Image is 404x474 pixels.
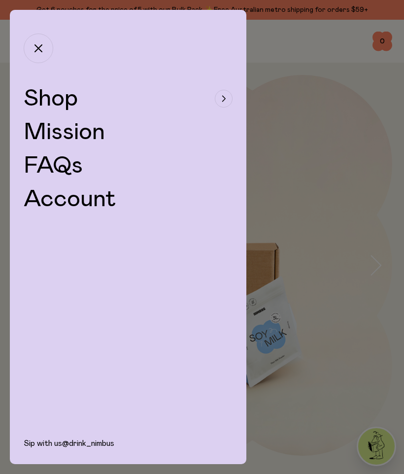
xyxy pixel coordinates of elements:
[10,438,246,464] div: Sip with us
[24,87,78,110] span: Shop
[24,120,105,144] a: Mission
[24,87,233,110] button: Shop
[24,154,83,178] a: FAQs
[24,187,116,211] a: Account
[62,439,114,447] a: @drink_nimbus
